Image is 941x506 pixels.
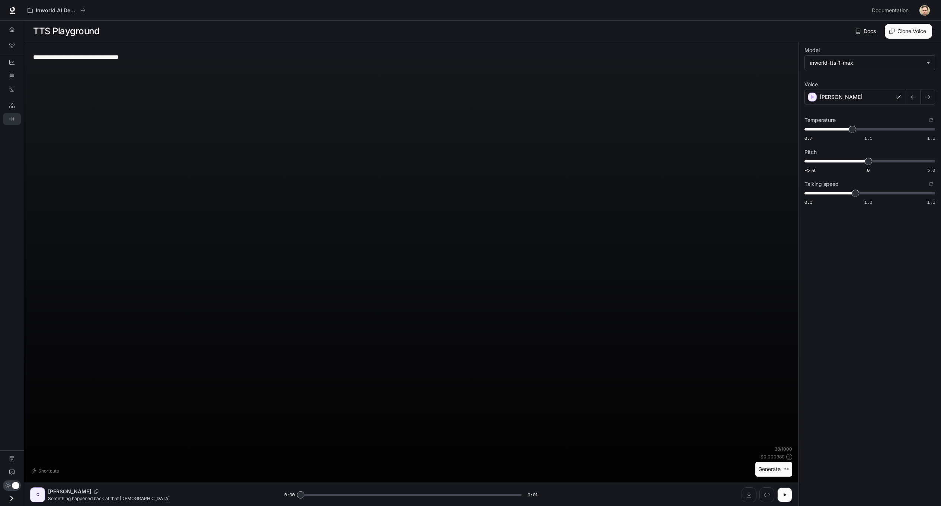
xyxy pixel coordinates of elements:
[919,5,930,16] img: User avatar
[869,3,914,18] a: Documentation
[3,83,21,95] a: Logs
[917,3,932,18] button: User avatar
[804,48,820,53] p: Model
[804,199,812,205] span: 0.5
[33,24,99,39] h1: TTS Playground
[3,23,21,35] a: Overview
[12,481,19,489] span: Dark mode toggle
[864,135,872,141] span: 1.1
[804,167,815,173] span: -5.0
[804,135,812,141] span: 0.7
[3,453,21,465] a: Documentation
[927,135,935,141] span: 1.5
[3,57,21,68] a: Dashboards
[3,100,21,112] a: LLM Playground
[784,467,789,471] p: ⌘⏎
[761,454,785,460] p: $ 0.000380
[284,491,295,499] span: 0:00
[24,3,89,18] button: All workspaces
[867,167,870,173] span: 0
[528,491,538,499] span: 0:01
[48,495,266,502] p: Something happened back at that [DEMOGRAPHIC_DATA]
[759,487,774,502] button: Inspect
[885,24,932,39] button: Clone Voice
[48,488,91,495] p: [PERSON_NAME]
[3,491,20,506] button: Open drawer
[854,24,879,39] a: Docs
[872,6,909,15] span: Documentation
[30,465,62,477] button: Shortcuts
[927,180,935,188] button: Reset to default
[3,40,21,52] a: Graph Registry
[742,487,756,502] button: Download audio
[927,199,935,205] span: 1.5
[864,199,872,205] span: 1.0
[804,181,839,187] p: Talking speed
[3,70,21,82] a: Traces
[91,489,102,494] button: Copy Voice ID
[804,149,817,155] p: Pitch
[810,59,923,67] div: inworld-tts-1-max
[820,93,862,101] p: [PERSON_NAME]
[3,113,21,125] a: TTS Playground
[3,466,21,478] a: Feedback
[755,462,792,477] button: Generate⌘⏎
[927,167,935,173] span: 5.0
[775,446,792,452] p: 38 / 1000
[32,489,44,501] div: C
[804,82,818,87] p: Voice
[804,117,836,123] p: Temperature
[805,56,935,70] div: inworld-tts-1-max
[927,116,935,124] button: Reset to default
[36,7,77,14] p: Inworld AI Demos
